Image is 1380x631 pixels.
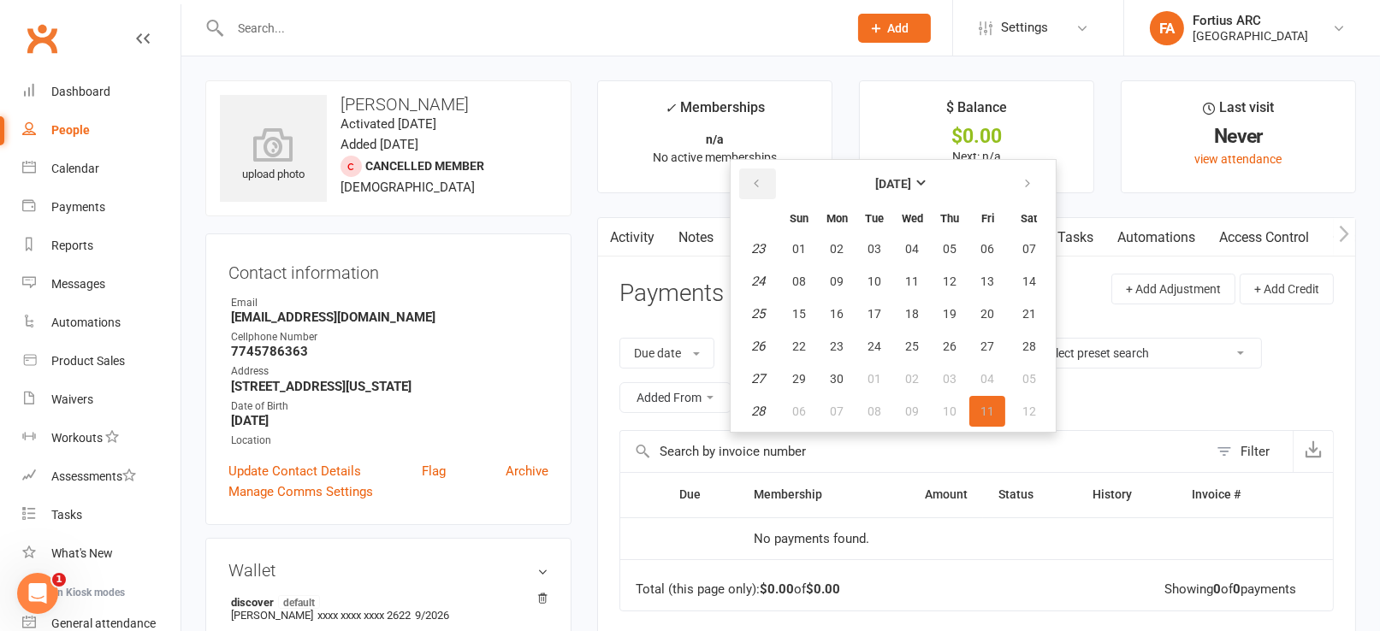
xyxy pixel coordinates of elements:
span: 1 [52,573,66,587]
button: 15 [781,298,817,329]
button: 11 [969,396,1005,427]
iframe: Intercom live chat [17,573,58,614]
div: Address [231,363,548,380]
a: Activity [598,218,666,257]
li: [PERSON_NAME] [228,593,548,624]
span: 28 [1022,339,1036,353]
span: 02 [830,242,844,256]
span: 14 [1022,274,1036,288]
button: 03 [856,233,892,264]
span: 22 [792,339,806,353]
small: Thursday [940,212,959,225]
a: Automations [1105,218,1207,257]
button: 24 [856,331,892,362]
button: 28 [1007,331,1051,362]
a: Archive [506,461,548,481]
a: Workouts [22,419,181,457]
a: Product Sales [22,342,181,380]
button: 29 [781,363,817,394]
span: 15 [792,307,806,321]
h3: Contact information [228,257,548,282]
button: 02 [819,233,855,264]
div: Messages [51,277,105,291]
span: 04 [980,372,994,386]
span: 02 [905,372,919,386]
a: Waivers [22,380,181,419]
button: 17 [856,298,892,329]
span: 09 [905,404,919,418]
div: $ Balance [946,97,1007,127]
span: 05 [943,242,957,256]
span: 04 [905,242,919,256]
time: Added [DATE] [341,137,418,152]
strong: 0 [1213,581,1221,597]
div: Date of Birth [231,398,548,415]
div: General attendance [51,616,156,630]
small: Friday [981,212,994,225]
button: 23 [819,331,855,362]
button: 05 [932,233,968,264]
div: $0.00 [875,127,1078,145]
button: 18 [894,298,930,329]
button: 20 [969,298,1005,329]
strong: 7745786363 [231,344,548,359]
em: 27 [751,371,765,386]
span: 08 [792,274,806,288]
a: Automations [22,304,181,342]
h3: Payments [619,280,724,307]
button: Add [858,14,931,43]
span: 29 [792,372,806,386]
button: 08 [856,396,892,427]
span: No active memberships [653,150,777,164]
button: Added From [619,382,731,413]
span: 08 [868,404,881,418]
a: Messages [22,265,181,304]
em: 23 [751,241,765,257]
div: FA [1150,11,1184,45]
strong: $0.00 [760,581,794,597]
i: ✓ [665,100,676,116]
a: Manage Comms Settings [228,481,373,502]
span: 23 [830,339,844,353]
div: Waivers [51,392,93,406]
button: 07 [1007,233,1051,264]
button: 25 [894,331,930,362]
div: Workouts [51,431,103,445]
input: Search by invoice number [620,431,1208,472]
button: 04 [894,233,930,264]
button: 06 [781,396,817,427]
button: 30 [819,363,855,394]
button: 07 [819,396,855,427]
div: Reports [51,239,93,252]
button: 09 [894,396,930,427]
button: 03 [932,363,968,394]
small: Monday [826,212,848,225]
button: Due date [619,338,714,369]
a: What's New [22,534,181,573]
span: 10 [943,404,957,418]
div: Calendar [51,162,99,175]
div: Location [231,433,548,449]
strong: [DATE] [875,177,911,191]
strong: [DATE] [231,413,548,428]
small: Saturday [1021,212,1037,225]
button: 27 [969,331,1005,362]
button: 04 [969,363,1005,394]
a: Comms [726,218,797,257]
button: 05 [1007,363,1051,394]
button: 02 [894,363,930,394]
strong: [EMAIL_ADDRESS][DOMAIN_NAME] [231,310,548,325]
button: 21 [1007,298,1051,329]
span: 9/2026 [415,609,449,622]
button: 26 [932,331,968,362]
span: 16 [830,307,844,321]
a: People [22,111,181,150]
button: + Add Adjustment [1111,274,1235,304]
span: Cancelled member [365,159,484,173]
a: Reports [22,227,181,265]
strong: [STREET_ADDRESS][US_STATE] [231,379,548,394]
div: Assessments [51,469,136,483]
small: Sunday [790,212,808,225]
span: 20 [980,307,994,321]
button: + Add Credit [1240,274,1334,304]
